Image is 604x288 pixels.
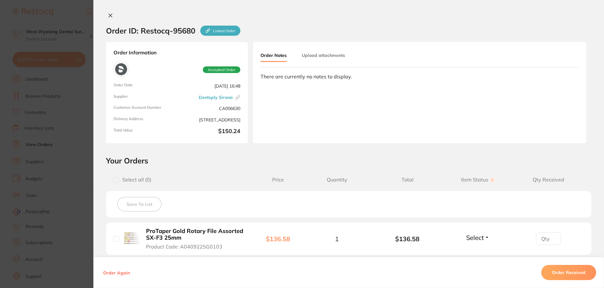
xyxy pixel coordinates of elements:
button: Save To List [117,197,161,211]
span: Item Status [443,177,513,183]
span: [DATE] 16:48 [179,83,240,89]
span: CA006630 [179,105,240,112]
span: Quantity [302,177,372,183]
b: $150.24 [179,128,240,136]
h2: Order ID: Restocq- 95680 [106,26,240,36]
span: Customer Account Number [114,105,174,112]
span: Select [466,234,484,242]
p: Linked Order [213,28,235,33]
button: Order Received [541,265,596,280]
span: 1 [335,235,339,242]
button: Upload attachments [302,50,345,61]
span: Select all ( 0 ) [119,177,151,183]
button: Select [464,234,491,242]
a: Dentsply Sirona [199,95,233,100]
strong: Order Information [114,50,240,57]
button: ProTaper Gold Rotary File Assorted SX-F3 25mm Product Code: A0409225G0103 [144,228,245,250]
b: $136.58 [372,235,443,242]
span: Delivery Address [114,117,174,123]
span: Accepted Order [203,66,240,73]
img: ProTaper Gold Rotary File Assorted SX-F3 25mm [124,230,139,246]
div: There are currently no notes to display. [261,74,579,79]
input: Qty [536,232,561,245]
button: Order Notes [261,50,287,62]
span: Total Value [114,128,174,136]
span: Product Code: A0409225G0103 [146,244,222,249]
span: Price [255,177,302,183]
span: [STREET_ADDRESS] [179,117,240,123]
span: Order Date [114,83,174,89]
button: Order Again [101,270,132,275]
b: $136.58 [266,235,290,243]
span: Total [372,177,443,183]
span: Qty Received [513,177,584,183]
b: ProTaper Gold Rotary File Assorted SX-F3 25mm [146,228,243,241]
h2: Your Orders [106,156,591,165]
img: Dentsply Sirona [115,63,127,75]
span: Supplier [114,94,174,101]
